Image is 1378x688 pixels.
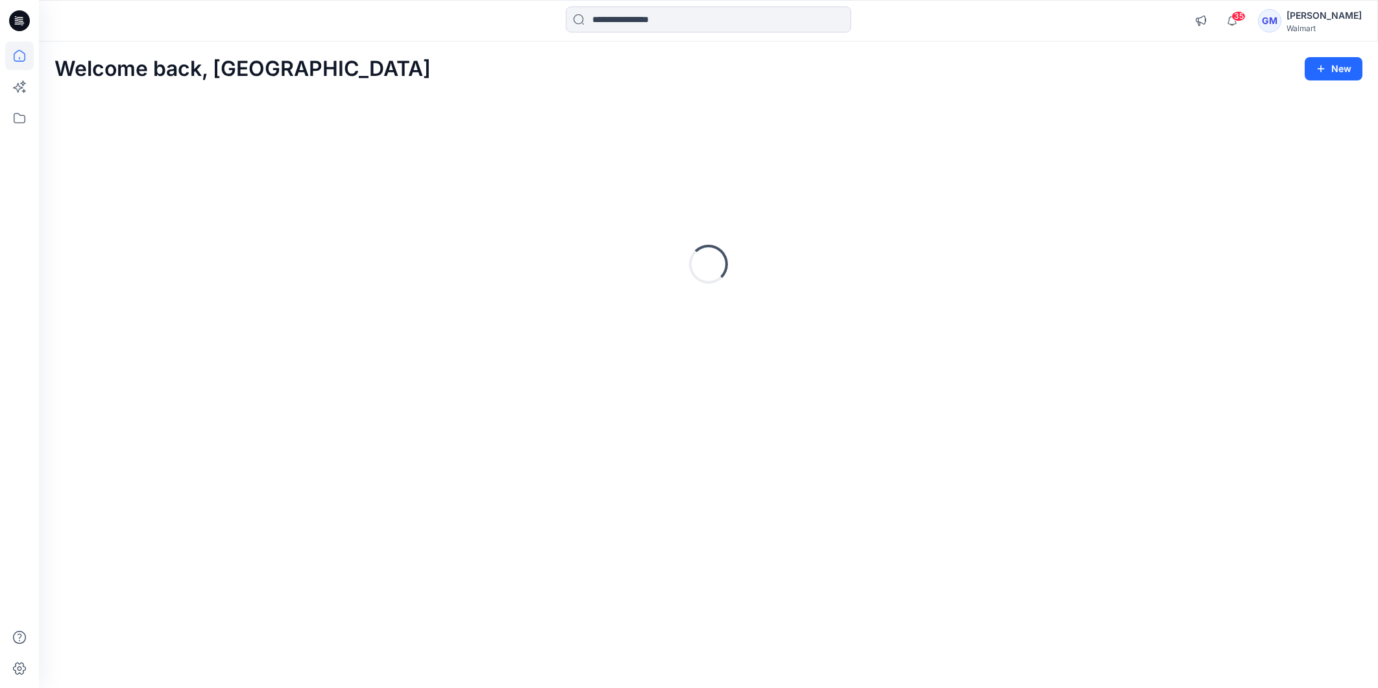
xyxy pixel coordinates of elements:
div: [PERSON_NAME] [1287,8,1362,23]
h2: Welcome back, [GEOGRAPHIC_DATA] [54,57,431,81]
button: New [1305,57,1362,80]
div: GM [1258,9,1281,32]
div: Walmart [1287,23,1362,33]
span: 35 [1231,11,1246,21]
